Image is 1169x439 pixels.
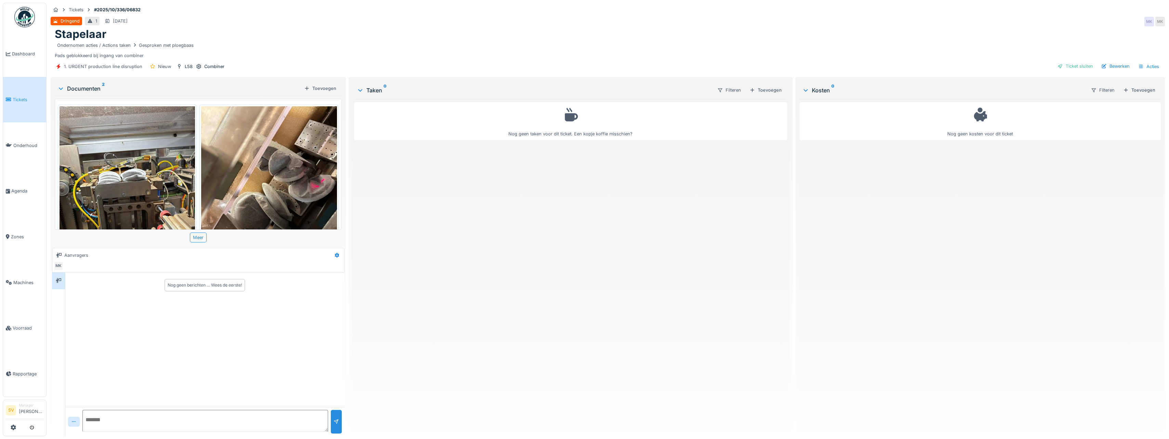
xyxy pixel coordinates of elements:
a: Tickets [3,77,46,123]
span: Dashboard [12,51,43,57]
span: Voorraad [13,325,43,331]
div: Dringend [61,18,80,24]
div: L58 [185,63,193,70]
div: Nog geen kosten voor dit ticket [804,105,1156,137]
a: Onderhoud [3,122,46,168]
div: Toevoegen [1120,85,1158,95]
span: Agenda [11,188,43,194]
div: Acties [1135,62,1162,71]
img: oe1b9yawl31yors2v3xf2w6v97si [60,106,195,287]
div: Taken [357,86,712,94]
a: Rapportage [3,351,46,397]
div: MK [1155,17,1165,26]
div: Aanvragers [64,252,88,258]
a: Dashboard [3,31,46,77]
div: Tickets [69,6,83,13]
div: Manager [19,403,43,408]
div: [DATE] [113,18,128,24]
img: 9lrsbvsprk8s2qycdh0jfta8mpte [201,106,337,287]
sup: 0 [831,86,834,94]
div: Nog geen taken voor dit ticket. Een kopje koffie misschien? [359,105,783,137]
div: Combiner [204,63,224,70]
sup: 2 [102,84,105,93]
h1: Stapelaar [55,28,106,41]
img: Badge_color-CXgf-gQk.svg [14,7,35,27]
div: Filteren [1088,85,1118,95]
div: 1. URGENT production line disruption [64,63,142,70]
div: Kosten [802,86,1085,94]
div: MK [1144,17,1154,26]
div: Toevoegen [747,85,784,95]
div: Nieuw [158,63,171,70]
div: Nog geen berichten … Wees de eerste! [168,282,242,288]
a: SV Manager[PERSON_NAME] [6,403,43,419]
li: SV [6,405,16,415]
div: Meer [190,232,207,242]
span: Onderhoud [13,142,43,149]
span: Tickets [13,96,43,103]
a: Voorraad [3,305,46,351]
li: [PERSON_NAME] [19,403,43,417]
div: MK [54,261,63,271]
div: Pads geblokkeerd bij ingang van combiner [55,41,1161,59]
a: Agenda [3,168,46,214]
sup: 0 [384,86,387,94]
div: Documenten [57,84,301,93]
a: Machines [3,260,46,305]
div: Bewerken [1099,62,1132,71]
span: Machines [13,279,43,286]
strong: #2025/10/336/06832 [91,6,143,13]
span: Zones [11,234,43,240]
div: 1 [95,18,97,24]
div: Filteren [714,85,744,95]
a: Zones [3,214,46,260]
div: Ticket sluiten [1055,62,1096,71]
div: Toevoegen [301,84,339,93]
span: Rapportage [13,371,43,377]
div: Ondernomen acties / Actions taken Gesproken met ploegbaas [57,42,194,49]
